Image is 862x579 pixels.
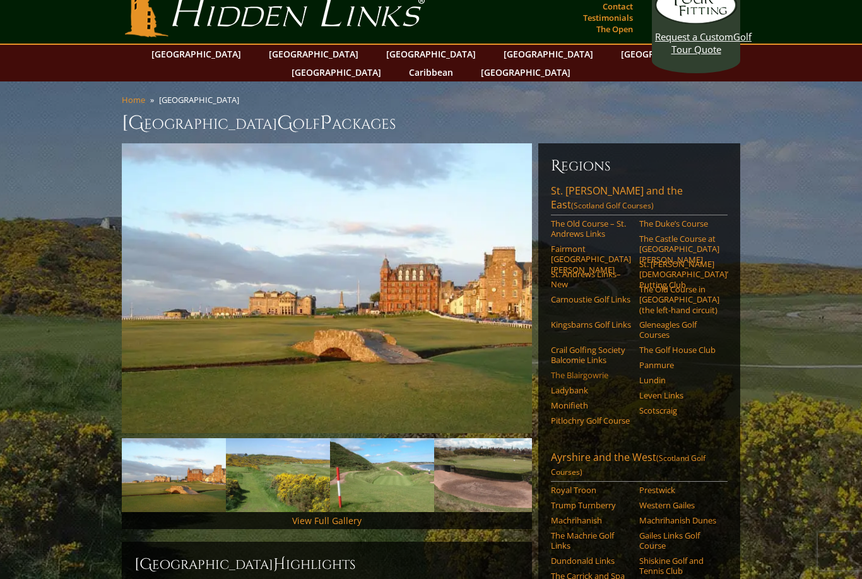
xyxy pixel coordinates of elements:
[551,370,631,380] a: The Blairgowrie
[551,319,631,330] a: Kingsbarns Golf Links
[551,530,631,551] a: The Machrie Golf Links
[380,45,482,63] a: [GEOGRAPHIC_DATA]
[403,63,459,81] a: Caribbean
[639,345,719,355] a: The Golf House Club
[292,515,362,527] a: View Full Gallery
[639,284,719,315] a: The Old Course in [GEOGRAPHIC_DATA] (the left-hand circuit)
[551,345,631,366] a: Crail Golfing Society Balcomie Links
[639,500,719,510] a: Western Gailes
[134,554,519,575] h2: [GEOGRAPHIC_DATA] ighlights
[655,30,733,43] span: Request a Custom
[122,94,145,105] a: Home
[551,556,631,566] a: Dundonald Links
[639,375,719,385] a: Lundin
[145,45,247,63] a: [GEOGRAPHIC_DATA]
[551,218,631,239] a: The Old Course – St. Andrews Links
[122,110,740,136] h1: [GEOGRAPHIC_DATA] olf ackages
[639,530,719,551] a: Gailes Links Golf Course
[475,63,577,81] a: [GEOGRAPHIC_DATA]
[639,218,719,229] a: The Duke’s Course
[551,450,728,482] a: Ayrshire and the West(Scotland Golf Courses)
[551,485,631,495] a: Royal Troon
[639,405,719,415] a: Scotscraig
[551,294,631,304] a: Carnoustie Golf Links
[639,234,719,265] a: The Castle Course at [GEOGRAPHIC_DATA][PERSON_NAME]
[551,269,631,290] a: St. Andrews Links–New
[551,156,728,176] h6: Regions
[551,400,631,410] a: Monifieth
[551,244,631,275] a: Fairmont [GEOGRAPHIC_DATA][PERSON_NAME]
[551,184,728,215] a: St. [PERSON_NAME] and the East(Scotland Golf Courses)
[639,556,719,576] a: Shiskine Golf and Tennis Club
[639,515,719,525] a: Machrihanish Dunes
[551,500,631,510] a: Trump Turnberry
[571,200,654,211] span: (Scotland Golf Courses)
[277,110,293,136] span: G
[639,360,719,370] a: Panmure
[639,390,719,400] a: Leven Links
[639,259,719,290] a: St. [PERSON_NAME] [DEMOGRAPHIC_DATA]’ Putting Club
[497,45,599,63] a: [GEOGRAPHIC_DATA]
[615,45,717,63] a: [GEOGRAPHIC_DATA]
[639,485,719,495] a: Prestwick
[159,94,244,105] li: [GEOGRAPHIC_DATA]
[639,319,719,340] a: Gleneagles Golf Courses
[273,554,286,575] span: H
[551,385,631,395] a: Ladybank
[285,63,387,81] a: [GEOGRAPHIC_DATA]
[320,110,332,136] span: P
[551,415,631,426] a: Pitlochry Golf Course
[551,515,631,525] a: Machrihanish
[263,45,365,63] a: [GEOGRAPHIC_DATA]
[593,20,636,38] a: The Open
[580,9,636,27] a: Testimonials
